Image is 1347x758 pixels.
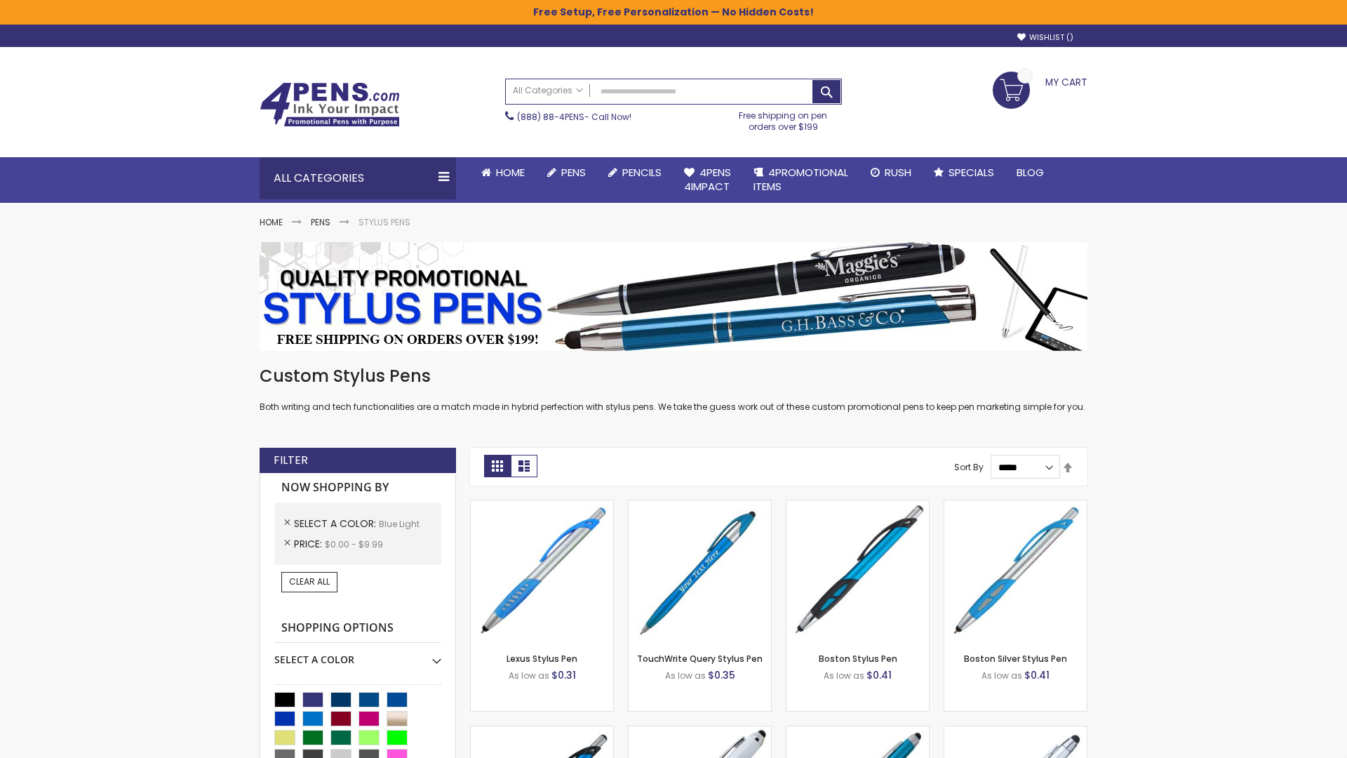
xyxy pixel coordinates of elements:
[819,653,897,665] a: Boston Stylus Pen
[325,538,383,550] span: $0.00 - $9.99
[885,165,911,180] span: Rush
[1017,32,1073,43] a: Wishlist
[944,726,1087,738] a: Silver Cool Grip Stylus Pen-Blue - Light
[637,653,763,665] a: TouchWrite Query Stylus Pen
[294,517,379,531] span: Select A Color
[471,726,613,738] a: Lexus Metallic Stylus Pen-Blue - Light
[786,500,929,643] img: Boston Stylus Pen-Blue - Light
[629,726,771,738] a: Kimberly Logo Stylus Pens-LT-Blue
[866,668,892,682] span: $0.41
[471,500,613,512] a: Lexus Stylus Pen-Blue - Light
[281,572,337,592] a: Clear All
[484,455,511,477] strong: Grid
[1024,668,1050,682] span: $0.41
[274,473,441,503] strong: Now Shopping by
[944,500,1087,643] img: Boston Silver Stylus Pen-Blue - Light
[629,500,771,512] a: TouchWrite Query Stylus Pen-Blue Light
[954,461,984,473] label: Sort By
[536,157,597,188] a: Pens
[294,537,325,551] span: Price
[742,157,859,203] a: 4PROMOTIONALITEMS
[824,670,864,681] span: As low as
[513,85,583,96] span: All Categories
[517,111,631,123] span: - Call Now!
[289,576,330,587] span: Clear All
[506,79,590,102] a: All Categories
[471,500,613,643] img: Lexus Stylus Pen-Blue - Light
[923,157,1005,188] a: Specials
[561,165,586,180] span: Pens
[274,613,441,644] strong: Shopping Options
[1005,157,1055,188] a: Blog
[379,518,420,530] span: Blue Light
[949,165,994,180] span: Specials
[708,668,735,682] span: $0.35
[311,216,330,228] a: Pens
[944,500,1087,512] a: Boston Silver Stylus Pen-Blue - Light
[496,165,525,180] span: Home
[786,726,929,738] a: Lory Metallic Stylus Pen-Blue - Light
[629,500,771,643] img: TouchWrite Query Stylus Pen-Blue Light
[673,157,742,203] a: 4Pens4impact
[964,653,1067,665] a: Boston Silver Stylus Pen
[622,165,662,180] span: Pencils
[597,157,673,188] a: Pencils
[260,216,283,228] a: Home
[260,82,400,127] img: 4Pens Custom Pens and Promotional Products
[786,500,929,512] a: Boston Stylus Pen-Blue - Light
[260,365,1087,413] div: Both writing and tech functionalities are a match made in hybrid perfection with stylus pens. We ...
[260,242,1087,351] img: Stylus Pens
[358,216,410,228] strong: Stylus Pens
[665,670,706,681] span: As low as
[260,365,1087,387] h1: Custom Stylus Pens
[260,157,456,199] div: All Categories
[859,157,923,188] a: Rush
[507,653,577,665] a: Lexus Stylus Pen
[725,105,843,133] div: Free shipping on pen orders over $199
[517,111,584,123] a: (888) 88-4PENS
[274,643,441,667] div: Select A Color
[753,165,848,194] span: 4PROMOTIONAL ITEMS
[509,670,549,681] span: As low as
[470,157,536,188] a: Home
[551,668,576,682] span: $0.31
[684,165,731,194] span: 4Pens 4impact
[981,670,1022,681] span: As low as
[274,453,308,468] strong: Filter
[1017,165,1044,180] span: Blog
